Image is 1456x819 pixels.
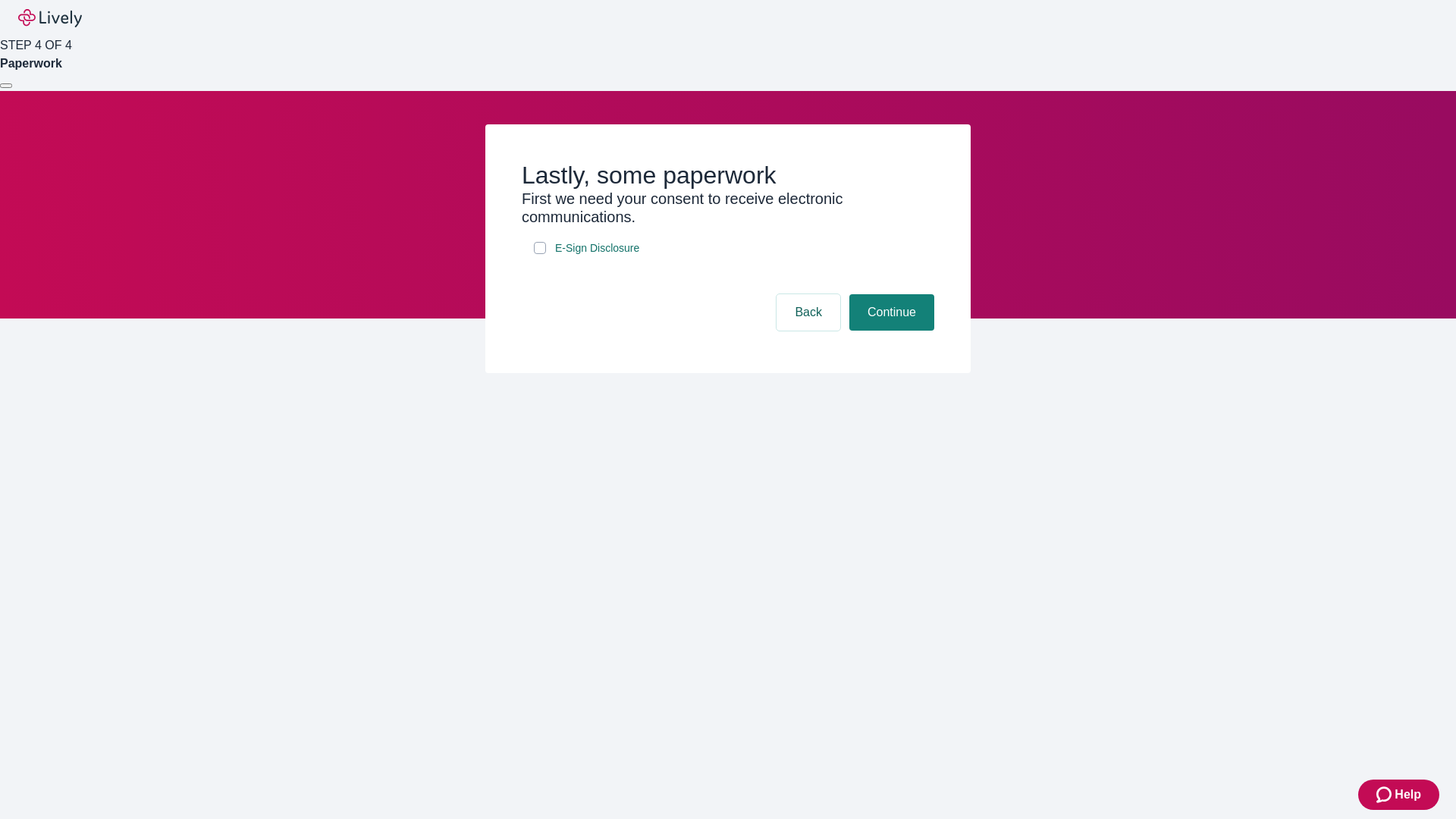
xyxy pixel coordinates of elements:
svg: Zendesk support icon [1376,786,1395,804]
button: Back [777,294,840,331]
h3: First we need your consent to receive electronic communications. [522,190,934,226]
button: Zendesk support iconHelp [1358,780,1439,810]
span: Help [1395,786,1421,804]
h2: Lastly, some paperwork [522,161,934,190]
button: Continue [849,294,934,331]
img: Lively [18,9,82,27]
a: e-sign disclosure document [552,239,642,258]
span: E-Sign Disclosure [555,240,639,256]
